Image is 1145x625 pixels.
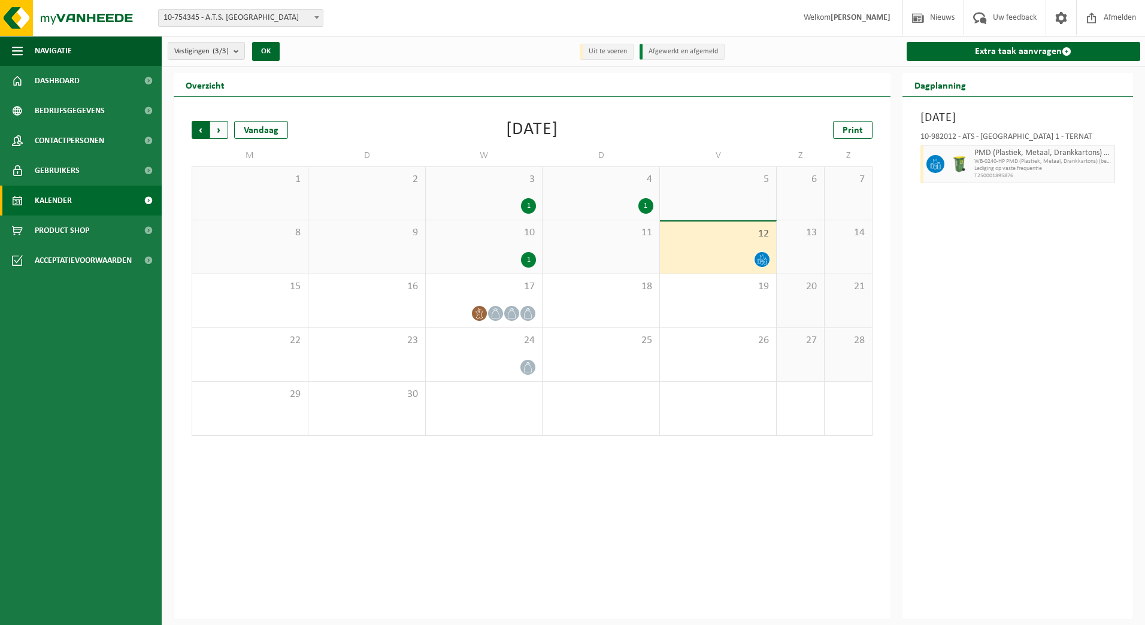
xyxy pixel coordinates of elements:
[920,109,1116,127] h3: [DATE]
[831,334,866,347] span: 28
[783,226,818,239] span: 13
[308,145,425,166] td: D
[543,145,659,166] td: D
[666,227,770,241] span: 12
[506,121,558,139] div: [DATE]
[314,226,419,239] span: 9
[907,42,1141,61] a: Extra taak aanvragen
[902,73,978,96] h2: Dagplanning
[640,44,725,60] li: Afgewerkt en afgemeld
[426,145,543,166] td: W
[314,173,419,186] span: 2
[777,145,825,166] td: Z
[549,226,653,239] span: 11
[660,145,777,166] td: V
[783,334,818,347] span: 27
[666,334,770,347] span: 26
[159,10,323,26] span: 10-754345 - A.T.S. BRUSSEL - MERELBEKE
[831,13,890,22] strong: [PERSON_NAME]
[35,36,72,66] span: Navigatie
[831,226,866,239] span: 14
[198,173,302,186] span: 1
[666,173,770,186] span: 5
[920,133,1116,145] div: 10-982012 - ATS - [GEOGRAPHIC_DATA] 1 - TERNAT
[35,245,132,275] span: Acceptatievoorwaarden
[831,280,866,293] span: 21
[974,148,1112,158] span: PMD (Plastiek, Metaal, Drankkartons) (bedrijven)
[174,43,229,60] span: Vestigingen
[35,216,89,245] span: Product Shop
[783,173,818,186] span: 6
[192,121,210,139] span: Vorige
[974,158,1112,165] span: WB-0240-HP PMD (Plastiek, Metaal, Drankkartons) (bedrijven)
[314,280,419,293] span: 16
[158,9,323,27] span: 10-754345 - A.T.S. BRUSSEL - MERELBEKE
[198,226,302,239] span: 8
[831,173,866,186] span: 7
[833,121,873,139] a: Print
[549,280,653,293] span: 18
[168,42,245,60] button: Vestigingen(3/3)
[843,126,863,135] span: Print
[252,42,280,61] button: OK
[666,280,770,293] span: 19
[35,126,104,156] span: Contactpersonen
[432,173,536,186] span: 3
[35,186,72,216] span: Kalender
[35,156,80,186] span: Gebruikers
[549,334,653,347] span: 25
[432,280,536,293] span: 17
[974,172,1112,180] span: T250001895876
[198,388,302,401] span: 29
[198,280,302,293] span: 15
[314,388,419,401] span: 30
[174,73,237,96] h2: Overzicht
[549,173,653,186] span: 4
[974,165,1112,172] span: Lediging op vaste frequentie
[234,121,288,139] div: Vandaag
[432,334,536,347] span: 24
[210,121,228,139] span: Volgende
[432,226,536,239] span: 10
[213,47,229,55] count: (3/3)
[198,334,302,347] span: 22
[521,252,536,268] div: 1
[783,280,818,293] span: 20
[35,96,105,126] span: Bedrijfsgegevens
[314,334,419,347] span: 23
[192,145,308,166] td: M
[638,198,653,214] div: 1
[521,198,536,214] div: 1
[580,44,634,60] li: Uit te voeren
[825,145,873,166] td: Z
[950,155,968,173] img: WB-0240-HPE-GN-50
[35,66,80,96] span: Dashboard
